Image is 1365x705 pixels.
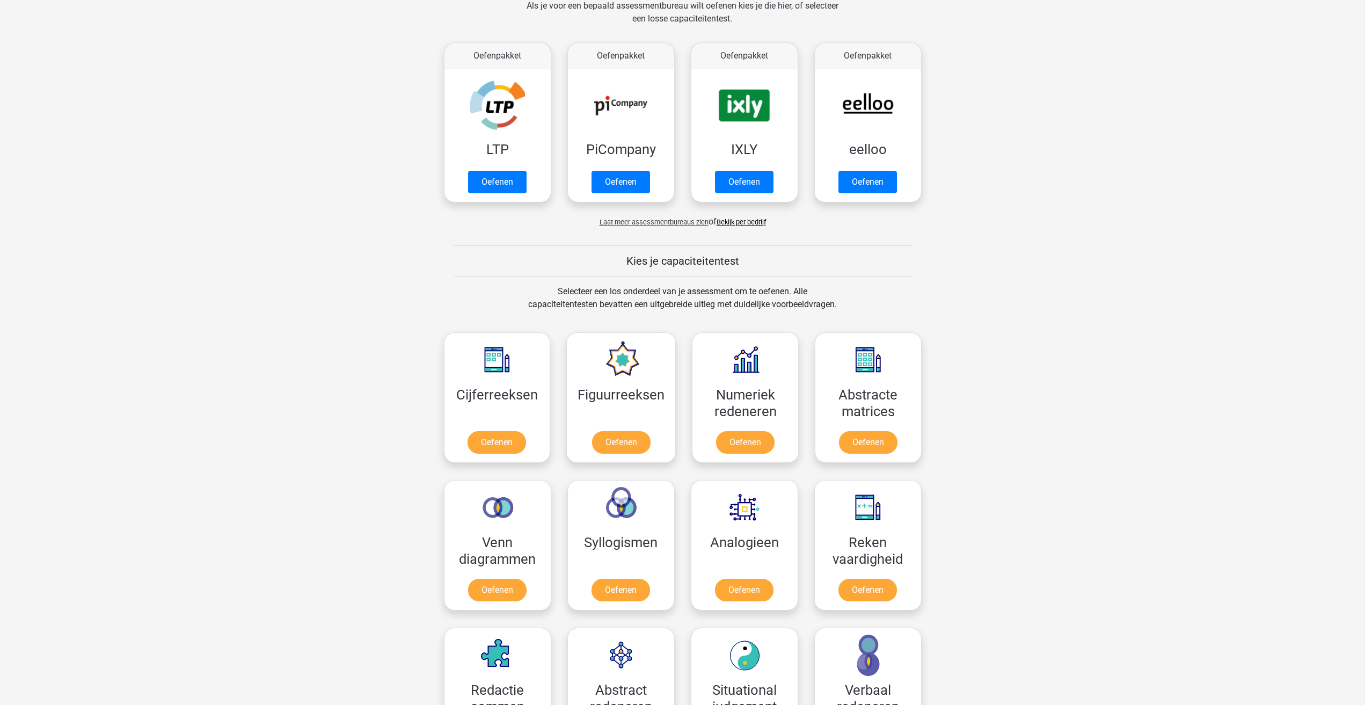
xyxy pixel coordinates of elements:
a: Oefenen [468,171,527,193]
a: Oefenen [715,579,773,601]
a: Oefenen [468,431,526,454]
a: Oefenen [592,431,651,454]
a: Oefenen [838,171,897,193]
a: Oefenen [592,579,650,601]
div: of [436,207,930,228]
a: Oefenen [592,171,650,193]
h5: Kies je capaciteitentest [454,255,912,267]
a: Oefenen [839,431,897,454]
a: Oefenen [468,579,527,601]
a: Bekijk per bedrijf [717,218,766,226]
a: Oefenen [838,579,897,601]
span: Laat meer assessmentbureaus zien [600,218,709,226]
div: Selecteer een los onderdeel van je assessment om te oefenen. Alle capaciteitentesten bevatten een... [518,285,847,324]
a: Oefenen [716,431,775,454]
a: Oefenen [715,171,773,193]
